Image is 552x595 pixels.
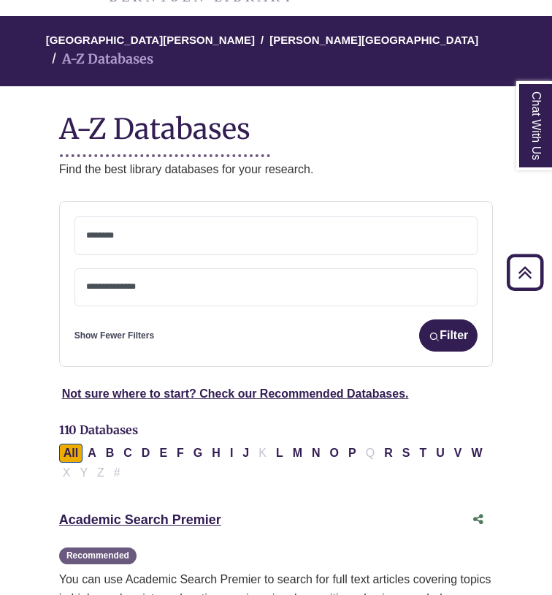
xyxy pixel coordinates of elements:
[59,446,488,478] div: Alpha-list to filter by first letter of database name
[46,49,153,70] li: A-Z Databases
[380,444,397,463] button: Filter Results R
[86,282,467,294] textarea: Search
[59,547,137,564] span: Recommended
[101,444,119,463] button: Filter Results B
[46,31,255,46] a: [GEOGRAPHIC_DATA][PERSON_NAME]
[432,444,449,463] button: Filter Results U
[59,16,494,86] nav: breadcrumb
[119,444,137,463] button: Filter Results C
[464,506,493,534] button: Share this database
[419,319,478,352] button: Filter
[269,31,478,46] a: [PERSON_NAME][GEOGRAPHIC_DATA]
[189,444,207,463] button: Filter Results G
[74,329,154,343] a: Show Fewer Filters
[238,444,253,463] button: Filter Results J
[155,444,172,463] button: Filter Results E
[467,444,486,463] button: Filter Results W
[502,262,548,282] a: Back to Top
[62,387,409,400] a: Not sure where to start? Check our Recommended Databases.
[450,444,467,463] button: Filter Results V
[83,444,101,463] button: Filter Results A
[137,444,155,463] button: Filter Results D
[59,422,138,437] span: 110 Databases
[59,444,83,463] button: All
[59,160,494,179] p: Find the best library databases for your research.
[326,444,343,463] button: Filter Results O
[59,512,221,527] a: Academic Search Premier
[226,444,237,463] button: Filter Results I
[307,444,325,463] button: Filter Results N
[272,444,288,463] button: Filter Results L
[398,444,415,463] button: Filter Results S
[344,444,361,463] button: Filter Results P
[415,444,431,463] button: Filter Results T
[207,444,225,463] button: Filter Results H
[86,231,467,243] textarea: Search
[288,444,307,463] button: Filter Results M
[172,444,188,463] button: Filter Results F
[59,101,494,145] h1: A-Z Databases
